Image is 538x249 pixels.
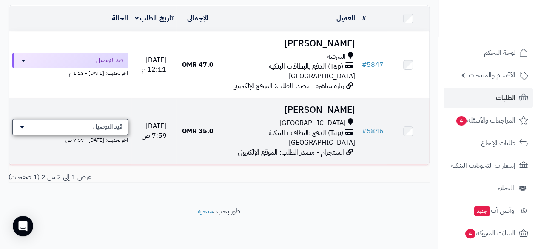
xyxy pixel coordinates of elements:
[444,155,533,176] a: إشعارات التحويلات البنكية
[198,206,213,216] a: متجرة
[456,116,467,126] span: 4
[444,200,533,221] a: وآتس آبجديد
[327,52,346,62] span: الشرقية
[238,147,344,157] span: انستجرام - مصدر الطلب: الموقع الإلكتروني
[135,13,174,23] a: تاريخ الطلب
[289,137,355,148] span: [GEOGRAPHIC_DATA]
[444,133,533,153] a: طلبات الإرجاع
[222,39,355,49] h3: [PERSON_NAME]
[474,206,490,216] span: جديد
[473,205,514,217] span: وآتس آب
[142,55,166,75] span: [DATE] - 12:11 م
[444,110,533,131] a: المراجعات والأسئلة4
[269,62,343,72] span: (Tap) الدفع بالبطاقات البنكية
[289,71,355,81] span: [GEOGRAPHIC_DATA]
[93,123,122,131] span: قيد التوصيل
[12,68,128,77] div: اخر تحديث: [DATE] - 1:23 م
[222,105,355,115] h3: [PERSON_NAME]
[480,17,530,34] img: logo-2.png
[496,92,515,104] span: الطلبات
[13,216,33,236] div: Open Intercom Messenger
[96,56,123,65] span: قيد التوصيل
[362,126,384,136] a: #5846
[362,60,367,70] span: #
[182,60,213,70] span: 47.0 OMR
[12,135,128,144] div: اخر تحديث: [DATE] - 7:59 ص
[269,128,343,138] span: (Tap) الدفع بالبطاقات البنكية
[451,160,515,172] span: إشعارات التحويلات البنكية
[444,178,533,198] a: العملاء
[182,126,213,136] span: 35.0 OMR
[362,126,367,136] span: #
[2,172,219,182] div: عرض 1 إلى 2 من 2 (1 صفحات)
[112,13,128,23] a: الحالة
[444,88,533,108] a: الطلبات
[187,13,208,23] a: الإجمالي
[444,43,533,63] a: لوحة التحكم
[498,182,514,194] span: العملاء
[464,227,515,239] span: السلات المتروكة
[362,60,384,70] a: #5847
[481,137,515,149] span: طلبات الإرجاع
[279,118,346,128] span: [GEOGRAPHIC_DATA]
[233,81,344,91] span: زيارة مباشرة - مصدر الطلب: الموقع الإلكتروني
[444,223,533,243] a: السلات المتروكة4
[465,229,475,238] span: 4
[455,114,515,126] span: المراجعات والأسئلة
[469,69,515,81] span: الأقسام والمنتجات
[336,13,355,23] a: العميل
[142,121,167,141] span: [DATE] - 7:59 ص
[484,47,515,59] span: لوحة التحكم
[362,13,366,23] a: #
